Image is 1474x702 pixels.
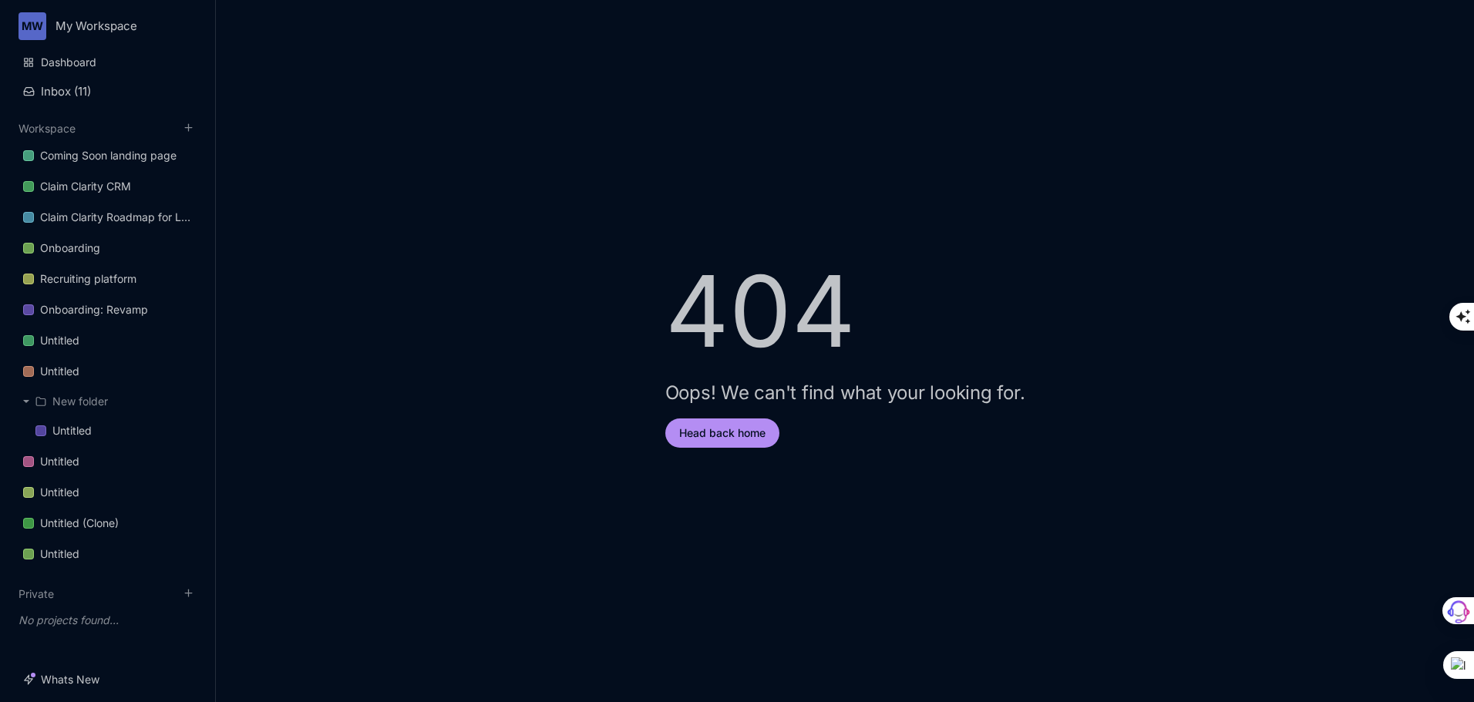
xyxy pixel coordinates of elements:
[14,539,201,569] div: Untitled
[14,48,201,77] a: Dashboard
[40,514,119,532] div: Untitled (Clone)
[19,587,54,600] button: Private
[14,478,201,507] a: Untitled
[14,172,201,202] div: Claim Clarity CRM
[14,78,201,105] button: Inbox (11)
[40,301,148,319] div: Onboarding: Revamp
[52,422,92,440] div: Untitled
[14,665,201,694] a: Whats New
[40,239,100,257] div: Onboarding
[14,326,201,355] a: Untitled
[40,270,136,288] div: Recruiting platform
[665,418,779,448] button: Head back home
[19,12,197,40] button: MWMy Workspace
[19,122,76,135] button: Workspace
[14,233,201,264] div: Onboarding
[40,208,192,227] div: Claim Clarity Roadmap for Launch of YURIE
[14,539,201,569] a: Untitled
[14,447,201,476] a: Untitled
[14,509,201,538] a: Untitled (Clone)
[14,478,201,508] div: Untitled
[665,254,1025,368] h1: 404
[14,264,201,294] a: Recruiting platform
[40,452,79,471] div: Untitled
[14,141,201,171] div: Coming Soon landing page
[14,606,201,634] div: No projects found...
[40,177,131,196] div: Claim Clarity CRM
[40,146,177,165] div: Coming Soon landing page
[14,295,201,325] div: Onboarding: Revamp
[52,392,108,411] div: New folder
[14,388,201,415] div: New folder
[40,331,79,350] div: Untitled
[14,136,201,575] div: Workspace
[56,19,172,33] div: My Workspace
[14,203,201,232] a: Claim Clarity Roadmap for Launch of YURIE
[26,416,201,446] div: Untitled
[14,357,201,387] div: Untitled
[665,380,1025,406] h2: Oops! We can't find what your looking for.
[14,447,201,477] div: Untitled
[14,326,201,356] div: Untitled
[26,416,201,445] a: Untitled
[40,483,79,502] div: Untitled
[14,141,201,170] a: Coming Soon landing page
[14,602,201,639] div: Private
[40,545,79,563] div: Untitled
[19,12,46,40] div: MW
[14,357,201,386] a: Untitled
[14,233,201,263] a: Onboarding
[14,203,201,233] div: Claim Clarity Roadmap for Launch of YURIE
[40,362,79,381] div: Untitled
[14,172,201,201] a: Claim Clarity CRM
[14,509,201,539] div: Untitled (Clone)
[14,295,201,324] a: Onboarding: Revamp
